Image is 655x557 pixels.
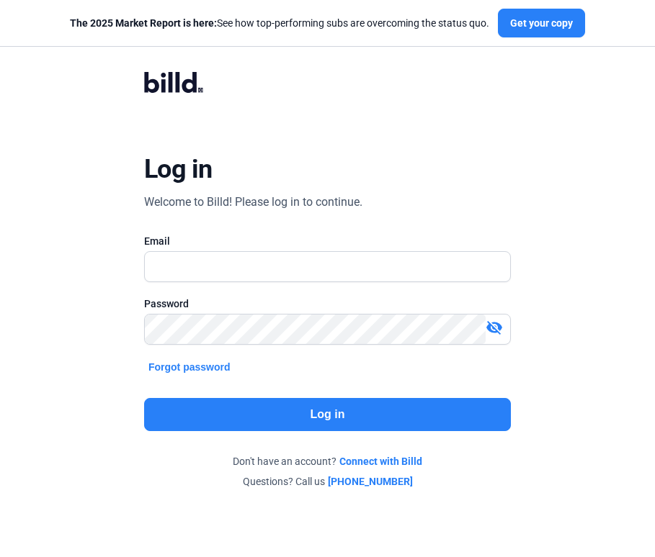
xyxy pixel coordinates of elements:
div: See how top-performing subs are overcoming the status quo. [70,16,489,30]
div: Log in [144,153,213,185]
button: Get your copy [498,9,585,37]
mat-icon: visibility_off [486,319,503,336]
button: Log in [144,398,511,431]
div: Email [144,234,511,248]
a: [PHONE_NUMBER] [328,474,413,489]
button: Forgot password [144,359,235,375]
div: Password [144,296,511,311]
div: Questions? Call us [144,474,511,489]
span: The 2025 Market Report is here: [70,17,217,29]
a: Connect with Billd [339,454,422,468]
div: Welcome to Billd! Please log in to continue. [144,194,362,211]
div: Don't have an account? [144,454,511,468]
